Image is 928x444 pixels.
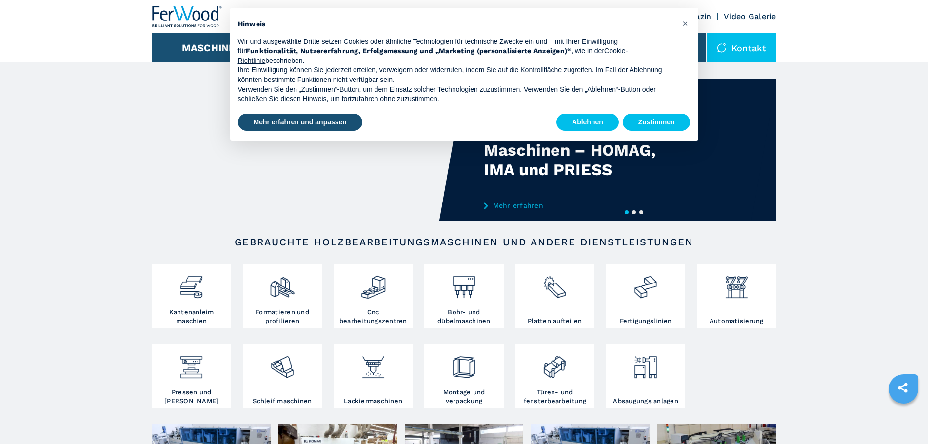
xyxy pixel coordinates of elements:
h3: Fertigungslinien [620,317,672,325]
a: Cookie-Richtlinie [238,47,628,64]
a: Platten aufteilen [515,264,594,328]
h2: Hinweis [238,20,675,29]
img: aspirazione_1.png [632,347,658,380]
a: Automatisierung [697,264,776,328]
a: Schleif maschinen [243,344,322,408]
h3: Montage und verpackung [427,388,501,405]
img: squadratrici_2.png [269,267,295,300]
a: Video Galerie [724,12,776,21]
h3: Automatisierung [710,317,764,325]
img: foratrici_inseritrici_2.png [451,267,477,300]
h3: Bohr- und dübelmaschinen [427,308,501,325]
iframe: Chat [887,400,921,437]
h3: Schleif maschinen [253,397,312,405]
a: Formatieren und profilieren [243,264,322,328]
strong: Funktionalität, Nutzererfahrung, Erfolgsmessung und „Marketing (personalisierte Anzeigen)“ [246,47,572,55]
img: Kontakt [717,43,727,53]
a: Fertigungslinien [606,264,685,328]
a: Montage und verpackung [424,344,503,408]
img: sezionatrici_2.png [542,267,568,300]
h3: Türen- und fensterbearbeitung [518,388,592,405]
img: bordatrici_1.png [178,267,204,300]
h2: Gebrauchte Holzbearbeitungsmaschinen und andere Dienstleistungen [183,236,745,248]
video: Your browser does not support the video tag. [152,79,464,221]
img: centro_di_lavoro_cnc_2.png [360,267,386,300]
img: linee_di_produzione_2.png [632,267,658,300]
button: Zustimmen [623,114,691,131]
a: Mehr erfahren [484,202,675,209]
a: Türen- und fensterbearbeitung [515,344,594,408]
img: pressa-strettoia.png [178,347,204,380]
a: Kantenanleim maschien [152,264,231,328]
button: Schließen Sie diesen Hinweis [678,16,693,31]
img: automazione.png [724,267,750,300]
h3: Pressen und [PERSON_NAME] [155,388,229,405]
h3: Kantenanleim maschien [155,308,229,325]
a: sharethis [890,376,915,400]
a: Cnc bearbeitungszentren [334,264,413,328]
p: Verwenden Sie den „Zustimmen“-Button, um dem Einsatz solcher Technologien zuzustimmen. Verwenden ... [238,85,675,104]
p: Ihre Einwilligung können Sie jederzeit erteilen, verweigern oder widerrufen, indem Sie auf die Ko... [238,65,675,84]
h3: Lackiermaschinen [344,397,402,405]
h3: Absaugungs anlagen [613,397,678,405]
p: Wir und ausgewählte Dritte setzen Cookies oder ähnliche Technologien für technische Zwecke ein un... [238,37,675,66]
h3: Formatieren und profilieren [245,308,319,325]
img: lavorazione_porte_finestre_2.png [542,347,568,380]
button: 2 [632,210,636,214]
h3: Platten aufteilen [528,317,582,325]
a: Bohr- und dübelmaschinen [424,264,503,328]
button: Ablehnen [556,114,619,131]
img: levigatrici_2.png [269,347,295,380]
img: Ferwood [152,6,222,27]
div: Kontakt [707,33,776,62]
a: Lackiermaschinen [334,344,413,408]
img: montaggio_imballaggio_2.png [451,347,477,380]
button: 1 [625,210,629,214]
h3: Cnc bearbeitungszentren [336,308,410,325]
img: verniciatura_1.png [360,347,386,380]
button: Mehr erfahren und anpassen [238,114,362,131]
a: Absaugungs anlagen [606,344,685,408]
button: Maschinen [182,42,243,54]
span: × [682,18,688,29]
a: Pressen und [PERSON_NAME] [152,344,231,408]
button: 3 [639,210,643,214]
